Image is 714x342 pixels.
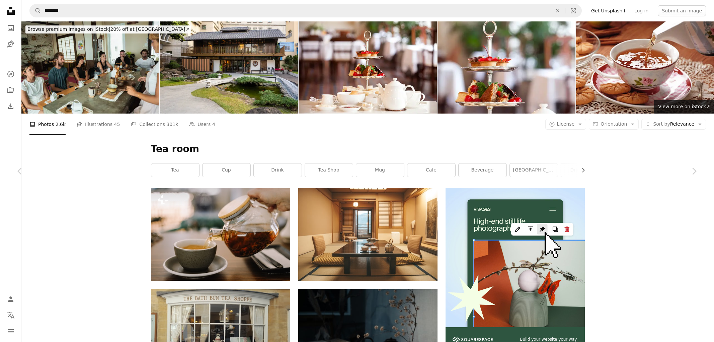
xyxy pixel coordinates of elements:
button: Language [4,309,17,322]
span: License [557,121,575,127]
a: Browse premium images on iStock|20% off at [GEOGRAPHIC_DATA]↗ [21,21,195,38]
a: a person pours tea into a cup [151,231,290,237]
a: Download History [4,99,17,113]
a: brown wooden table near window [298,231,438,237]
a: Collections [4,83,17,97]
span: 45 [114,121,120,128]
span: 4 [212,121,215,128]
form: Find visuals sitewide [29,4,582,17]
button: Menu [4,325,17,338]
a: Log in [630,5,652,16]
button: Clear [550,4,565,17]
a: Get Unsplash+ [587,5,630,16]
img: file-1723602894256-972c108553a7image [446,188,585,327]
a: Explore [4,67,17,81]
a: cafe [407,163,455,177]
button: Sort byRelevance [641,119,706,130]
a: Log in / Sign up [4,292,17,306]
a: tea shop [305,163,353,177]
a: Illustrations 45 [76,114,120,135]
a: beverage [459,163,506,177]
a: [GEOGRAPHIC_DATA] [510,163,558,177]
button: Submit an image [658,5,706,16]
a: cup [203,163,250,177]
button: scroll list to the right [577,163,585,177]
img: traditional afternoon tea [299,21,437,114]
a: Illustrations [4,38,17,51]
h1: Tea room [151,143,585,155]
img: a person pours tea into a cup [151,188,290,281]
a: drinking tea [561,163,609,177]
span: Browse premium images on iStock | [27,26,110,32]
img: pour the tea [576,21,714,114]
span: 301k [166,121,178,128]
button: Orientation [589,119,639,130]
span: Orientation [601,121,627,127]
a: View more on iStock↗ [654,100,714,114]
button: Visual search [565,4,581,17]
a: drink [254,163,302,177]
a: Photos [4,21,17,35]
span: View more on iStock ↗ [658,104,710,109]
div: 20% off at [GEOGRAPHIC_DATA] ↗ [25,25,191,33]
img: brown wooden table near window [298,188,438,281]
a: tea [151,163,199,177]
span: Sort by [653,121,670,127]
a: Users 4 [189,114,215,135]
span: Relevance [653,121,694,128]
button: Search Unsplash [30,4,41,17]
img: Traditional Japanese Tea House with Serene Garden and Pond in Tainan, Taiwan [160,21,298,114]
button: License [545,119,586,130]
a: white flowers on black ceramic vase [298,333,438,339]
a: Next [674,139,714,203]
a: Collections 301k [131,114,178,135]
img: Tea and bread set at a table in a restaurant [438,21,575,114]
img: Group of people attending a tea ceremony workshop in a modern teahouse [21,21,159,114]
a: mug [356,163,404,177]
a: white wooden window [151,325,290,331]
